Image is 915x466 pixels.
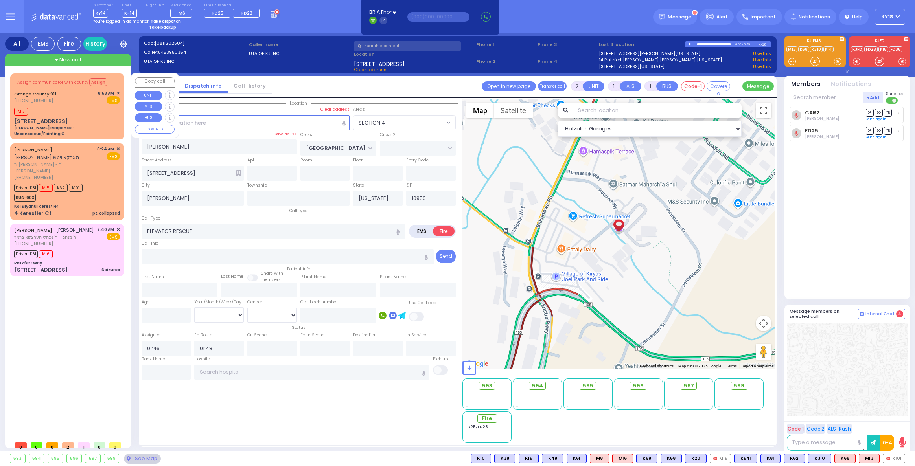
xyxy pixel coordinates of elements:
span: Fire [482,415,492,422]
a: Use this [753,63,771,70]
span: Status [288,325,309,330]
label: Fire units on call [204,3,262,8]
span: Phone 2 [476,58,535,65]
label: KJFD [849,39,910,44]
span: 0 [94,442,105,448]
span: Driver-K81 [14,184,38,192]
span: K101 [69,184,83,192]
span: Isaac Friedman [805,116,839,121]
div: K-18 [758,41,771,47]
label: Pick up [433,356,448,362]
span: Send text [886,91,905,97]
div: BLS [685,454,707,463]
span: - [718,391,720,397]
div: K62 [784,454,805,463]
div: All [5,37,29,51]
span: ר' מנחם - ר' נפתלי הערצקא בראך [14,234,94,240]
span: FD25 [212,10,223,16]
div: ALS [859,454,880,463]
span: EMS [107,233,120,240]
span: K62 [54,184,68,192]
span: BUS-903 [14,194,36,202]
span: - [466,397,468,403]
label: Age [142,299,149,305]
div: BLS [661,454,682,463]
button: Members [791,80,821,89]
button: Show street map [466,103,494,118]
input: Search location here [142,115,350,130]
div: K10 [471,454,491,463]
span: Assign communicator with county [17,79,88,85]
div: K541 [734,454,757,463]
a: FD23 [864,46,878,52]
a: Dispatch info [179,82,228,90]
label: Street Address [142,157,172,163]
a: Orange County 911 [14,91,56,97]
a: Call History [228,82,272,90]
label: Last 3 location [599,41,685,48]
span: - [617,403,619,409]
img: red-radio-icon.svg [713,457,717,460]
span: 596 [633,382,644,390]
span: 595 [583,382,593,390]
span: 594 [532,382,543,390]
span: ✕ [116,146,120,152]
span: ✕ [116,90,120,97]
div: Seizures [101,267,120,273]
button: Map camera controls [756,316,771,331]
span: - [718,403,720,409]
a: K18 [878,46,888,52]
label: P First Name [300,274,326,280]
div: [STREET_ADDRESS] [14,117,68,125]
a: M13 [786,46,797,52]
span: - [617,397,619,403]
img: comment-alt.png [860,312,864,316]
span: - [667,391,670,397]
span: KY14 [93,9,108,18]
span: - [466,403,468,409]
button: Code 1 [787,424,805,434]
span: KY18 [881,13,893,20]
span: M15 [39,184,53,192]
strong: Take backup [149,24,176,30]
span: SECTION 4 [353,115,455,130]
span: Mendel Friedman [805,134,839,139]
div: K101 [883,454,905,463]
div: ALS [612,454,633,463]
div: BLS [636,454,657,463]
label: Hospital [194,356,212,362]
label: Call Type [142,215,160,222]
a: Open in new page [482,81,536,91]
a: K14 [823,46,834,52]
span: 8:53 AM [98,90,114,96]
label: Clear address [320,106,350,113]
label: Cad: [144,40,246,47]
button: ALS [135,102,162,111]
label: Medic on call [170,3,195,8]
a: K310 [810,46,823,52]
span: 599 [734,382,744,390]
a: [STREET_ADDRESS][US_STATE] [599,63,665,70]
button: BUS [656,81,678,91]
div: BLS [808,454,831,463]
div: K81 [760,454,781,463]
div: 0:00 [735,40,742,49]
label: Room [300,157,312,163]
a: 14 Ratzfert [PERSON_NAME] [PERSON_NAME] [US_STATE] [599,57,722,63]
span: 593 [482,382,492,390]
button: COVERED [135,125,175,134]
span: K-14 [122,9,137,18]
a: CAR2 [805,110,819,116]
div: 594 [29,454,44,463]
div: BLS [734,454,757,463]
span: 8453950354 [158,49,186,55]
div: K61 [567,454,587,463]
a: FD25 [805,128,818,134]
img: Google [464,359,490,369]
label: Call Info [142,240,158,247]
label: On Scene [247,332,267,338]
div: / [742,40,743,49]
span: M6 [179,10,185,16]
label: Caller name [249,41,351,48]
a: [PERSON_NAME] [14,227,52,233]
